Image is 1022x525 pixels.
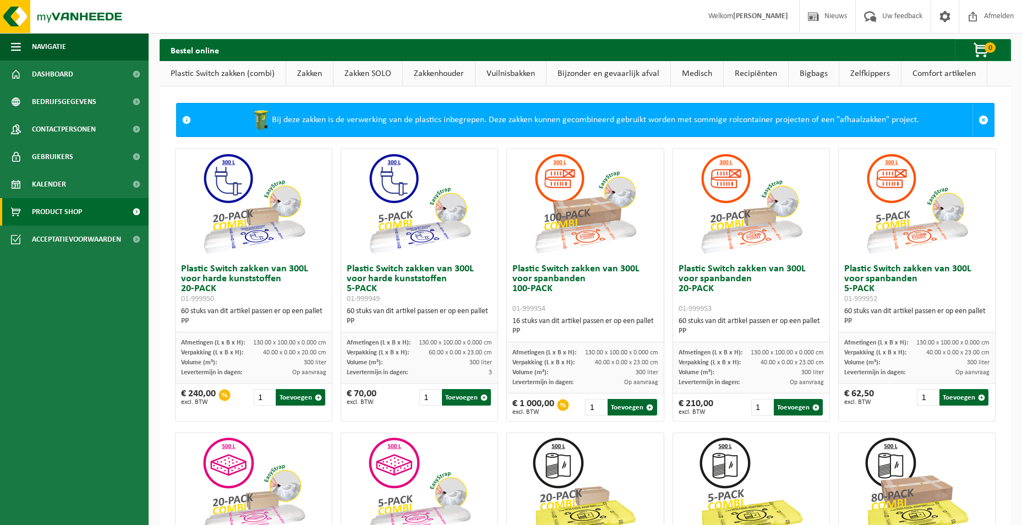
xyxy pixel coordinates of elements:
span: Acceptatievoorwaarden [32,226,121,253]
a: Comfort artikelen [901,61,987,86]
div: € 210,00 [679,399,713,415]
h3: Plastic Switch zakken van 300L voor harde kunststoffen 5-PACK [347,264,492,304]
span: excl. BTW [181,399,216,406]
span: 40.00 x 0.00 x 20.00 cm [263,349,326,356]
button: Toevoegen [608,399,657,415]
button: Toevoegen [774,399,823,415]
span: 130.00 x 100.00 x 0.000 cm [751,349,824,356]
span: Verpakking (L x B x H): [347,349,409,356]
span: Levertermijn in dagen: [347,369,408,376]
a: Vuilnisbakken [476,61,546,86]
div: € 240,00 [181,389,216,406]
span: Kalender [32,171,66,198]
span: 01-999949 [347,295,380,303]
div: 60 stuks van dit artikel passen er op een pallet [844,307,990,326]
span: Levertermijn in dagen: [844,369,905,376]
img: 01-999950 [199,149,309,259]
h3: Plastic Switch zakken van 300L voor spanbanden 100-PACK [512,264,658,314]
span: Op aanvraag [292,369,326,376]
a: Zelfkippers [839,61,901,86]
span: 130.00 x 100.00 x 0.000 cm [585,349,658,356]
span: 01-999954 [512,305,545,313]
span: Afmetingen (L x B x H): [844,340,908,346]
span: Verpakking (L x B x H): [844,349,906,356]
span: 300 liter [304,359,326,366]
a: Sluit melding [972,103,994,136]
button: 0 [955,39,1010,61]
span: Volume (m³): [679,369,714,376]
span: 300 liter [636,369,658,376]
a: Medisch [671,61,723,86]
div: 60 stuks van dit artikel passen er op een pallet [347,307,492,326]
div: € 70,00 [347,389,376,406]
div: 60 stuks van dit artikel passen er op een pallet [181,307,326,326]
span: 300 liter [967,359,990,366]
button: Toevoegen [442,389,491,406]
span: 130.00 x 100.00 x 0.000 cm [253,340,326,346]
img: 01-999954 [530,149,640,259]
span: Afmetingen (L x B x H): [512,349,576,356]
input: 1 [254,389,275,406]
span: Bedrijfsgegevens [32,88,96,116]
span: 40.00 x 0.00 x 23.00 cm [926,349,990,356]
div: € 1 000,00 [512,399,554,415]
span: Verpakking (L x B x H): [679,359,741,366]
span: Navigatie [32,33,66,61]
span: 3 [489,369,492,376]
span: 01-999950 [181,295,214,303]
span: Volume (m³): [512,369,548,376]
span: Levertermijn in dagen: [181,369,242,376]
div: € 62,50 [844,389,874,406]
button: Toevoegen [939,389,988,406]
span: Volume (m³): [181,359,217,366]
div: PP [347,316,492,326]
input: 1 [917,389,938,406]
a: Bigbags [789,61,839,86]
img: WB-0240-HPE-GN-50.png [250,109,272,131]
h2: Bestel online [160,39,230,61]
span: Afmetingen (L x B x H): [181,340,245,346]
span: Volume (m³): [844,359,880,366]
a: Plastic Switch zakken (combi) [160,61,286,86]
span: Product Shop [32,198,82,226]
button: Toevoegen [276,389,325,406]
span: 130.00 x 100.00 x 0.000 cm [419,340,492,346]
span: excl. BTW [512,409,554,415]
span: Op aanvraag [955,369,990,376]
h3: Plastic Switch zakken van 300L voor spanbanden 5-PACK [844,264,990,304]
h3: Plastic Switch zakken van 300L voor harde kunststoffen 20-PACK [181,264,326,304]
img: 01-999949 [364,149,474,259]
div: PP [679,326,824,336]
div: 16 stuks van dit artikel passen er op een pallet [512,316,658,336]
div: Bij deze zakken is de verwerking van de plastics inbegrepen. Deze zakken kunnen gecombineerd gebr... [196,103,972,136]
img: 01-999952 [862,149,972,259]
span: Afmetingen (L x B x H): [347,340,411,346]
span: Verpakking (L x B x H): [512,359,575,366]
span: 01-999953 [679,305,712,313]
span: excl. BTW [347,399,376,406]
div: PP [844,316,990,326]
span: excl. BTW [844,399,874,406]
span: Afmetingen (L x B x H): [679,349,742,356]
a: Recipiënten [724,61,788,86]
a: Zakkenhouder [403,61,475,86]
div: PP [181,316,326,326]
span: Gebruikers [32,143,73,171]
span: Dashboard [32,61,73,88]
span: Levertermijn in dagen: [679,379,740,386]
span: 130.00 x 100.00 x 0.000 cm [916,340,990,346]
span: 40.00 x 0.00 x 23.00 cm [595,359,658,366]
a: Bijzonder en gevaarlijk afval [546,61,670,86]
span: 300 liter [801,369,824,376]
input: 1 [751,399,773,415]
span: 40.00 x 0.00 x 23.00 cm [761,359,824,366]
div: 60 stuks van dit artikel passen er op een pallet [679,316,824,336]
span: 0 [985,42,996,53]
span: 300 liter [469,359,492,366]
span: Op aanvraag [624,379,658,386]
input: 1 [585,399,606,415]
span: Levertermijn in dagen: [512,379,573,386]
span: Op aanvraag [790,379,824,386]
span: Verpakking (L x B x H): [181,349,243,356]
a: Zakken [286,61,333,86]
